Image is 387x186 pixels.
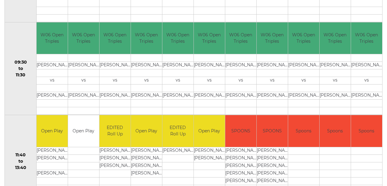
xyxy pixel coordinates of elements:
[225,154,256,162] td: [PERSON_NAME]
[162,62,193,69] td: [PERSON_NAME]
[320,115,351,147] td: Spoons
[351,62,382,69] td: [PERSON_NAME]
[225,162,256,170] td: [PERSON_NAME]
[351,92,382,100] td: [PERSON_NAME]
[257,62,288,69] td: [PERSON_NAME]
[288,92,319,100] td: [PERSON_NAME]
[225,170,256,177] td: [PERSON_NAME]
[68,77,99,85] td: vs
[162,77,193,85] td: vs
[257,77,288,85] td: vs
[320,77,351,85] td: vs
[99,147,131,154] td: [PERSON_NAME]
[162,147,193,154] td: [PERSON_NAME]
[194,62,225,69] td: [PERSON_NAME]
[320,62,351,69] td: [PERSON_NAME]
[37,154,68,162] td: [PERSON_NAME]
[320,22,351,54] td: W06 Open Triples
[288,62,319,69] td: [PERSON_NAME]
[37,115,68,147] td: Open Play
[99,22,131,54] td: W06 Open Triples
[37,170,68,177] td: [PERSON_NAME]
[194,22,225,54] td: W06 Open Triples
[194,115,225,147] td: Open Play
[257,177,288,185] td: [PERSON_NAME]
[194,92,225,100] td: [PERSON_NAME]
[257,115,288,147] td: SPOONS
[194,147,225,154] td: [PERSON_NAME]
[131,22,162,54] td: W06 Open Triples
[257,170,288,177] td: [PERSON_NAME]
[225,92,256,100] td: [PERSON_NAME]
[99,115,131,147] td: EDITED Roll Up
[99,62,131,69] td: [PERSON_NAME]
[5,22,37,115] td: 09:30 to 11:30
[351,22,382,54] td: W06 Open Triples
[37,77,68,85] td: vs
[131,170,162,177] td: [PERSON_NAME]
[288,77,319,85] td: vs
[99,77,131,85] td: vs
[37,92,68,100] td: [PERSON_NAME]
[194,154,225,162] td: [PERSON_NAME]
[131,154,162,162] td: [PERSON_NAME]
[225,177,256,185] td: [PERSON_NAME]
[37,147,68,154] td: [PERSON_NAME]
[99,92,131,100] td: [PERSON_NAME]
[257,162,288,170] td: [PERSON_NAME]
[320,92,351,100] td: [PERSON_NAME]
[37,62,68,69] td: [PERSON_NAME]
[162,22,193,54] td: W06 Open Triples
[194,77,225,85] td: vs
[131,162,162,170] td: [PERSON_NAME]
[288,22,319,54] td: W06 Open Triples
[131,77,162,85] td: vs
[351,77,382,85] td: vs
[225,62,256,69] td: [PERSON_NAME]
[68,22,99,54] td: W06 Open Triples
[288,115,319,147] td: Spoons
[162,115,193,147] td: EDITED Roll Up
[37,22,68,54] td: W06 Open Triples
[131,115,162,147] td: Open Play
[131,92,162,100] td: [PERSON_NAME]
[68,92,99,100] td: [PERSON_NAME]
[162,92,193,100] td: [PERSON_NAME]
[257,92,288,100] td: [PERSON_NAME]
[225,22,256,54] td: W06 Open Triples
[131,62,162,69] td: [PERSON_NAME]
[225,147,256,154] td: [PERSON_NAME]
[257,22,288,54] td: W06 Open Triples
[351,115,382,147] td: Spoons
[131,147,162,154] td: [PERSON_NAME]
[68,62,99,69] td: [PERSON_NAME]
[225,77,256,85] td: vs
[68,115,99,147] td: Open Play
[99,154,131,162] td: [PERSON_NAME]
[257,147,288,154] td: [PERSON_NAME]
[225,115,256,147] td: SPOONS
[99,162,131,170] td: [PERSON_NAME]
[257,154,288,162] td: [PERSON_NAME]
